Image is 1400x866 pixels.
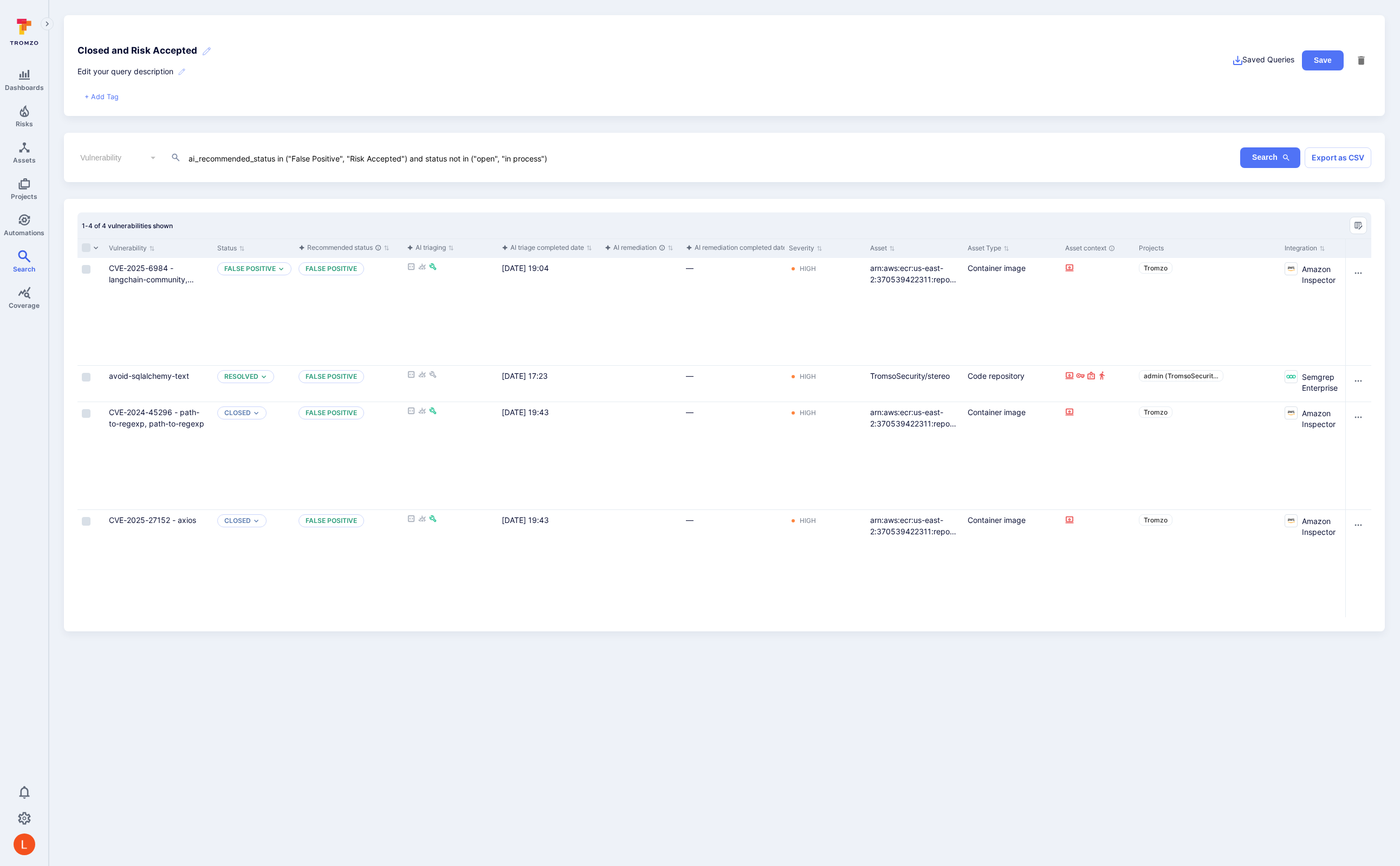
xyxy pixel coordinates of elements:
button: Sort by Asset Type [968,244,1009,253]
div: Cell for aiCtx [403,510,497,617]
a: CVE-2024-45296 - path-to-regexp, path-to-regexp [109,408,204,428]
button: Sort by function(){return k.createElement(hN.A,{direction:"row",alignItems:"center",gap:4},k.crea... [407,243,454,252]
a: avoid-sqlalchemy-text [109,371,189,380]
div: Cell for [1345,510,1371,617]
div: Not exploitable [418,370,426,382]
img: ACg8ocL1zoaGYHINvVelaXD2wTMKGlaFbOiGNlSQVKsddkbQKplo=s96-c [14,833,35,855]
div: Cell for Asset Type [963,510,1061,617]
div: Fixable [429,406,437,418]
div: Not reachable [407,406,416,418]
span: Select row [82,373,90,382]
button: Sort by Severity [789,244,822,253]
button: Row actions menu [1350,409,1367,426]
a: arn:aws:ecr:us-east-2:370539422311:repository/polaris/broker-client/sha256:cbcd906a0463298f9f6151... [870,515,959,593]
button: Manage columns [1350,217,1367,234]
div: Cell for aiCtx.triageStatus [294,258,403,365]
div: — [686,514,780,526]
div: Cell for Status [213,510,294,617]
button: Sort by Vulnerability [109,244,155,253]
div: Cell for selection [77,366,105,402]
div: Cell for Severity [785,402,866,509]
p: False positive [299,514,364,527]
button: Row actions menu [1350,516,1367,534]
div: Cell for Severity [785,510,866,617]
button: Sort by Asset [870,244,895,253]
button: Sort by function(){return k.createElement(hN.A,{direction:"row",alignItems:"center",gap:4},k.crea... [686,243,795,252]
div: Cell for Projects [1135,258,1280,365]
a: CVE-2025-27152 - axios [109,515,196,525]
a: TromsoSecurity/stereo [870,371,950,380]
div: Cell for Asset Type [963,258,1061,365]
div: Code repository [968,370,1057,382]
div: Cell for aiCtx.remediationStatus [600,258,682,365]
a: arn:aws:ecr:us-east-2:370539422311:repository/polaris/broker-client/sha256:cbcd906a0463298f9f6151... [870,408,959,485]
div: Cell for Status [213,258,294,365]
span: admin (TromsoSecurit … [1144,372,1218,380]
span: Amazon Inspector [1302,406,1357,430]
div: Cell for aiCtx.remediationStatus [600,510,682,617]
div: Cell for Asset context [1061,366,1135,402]
div: Lukas Šalkauskas [14,833,35,855]
div: — [686,406,780,418]
span: 1-4 of 4 vulnerabilities shown [82,222,173,230]
a: CVE-2025-6984 - langchain-community, langchain-community [109,263,194,295]
div: Not reachable [407,514,416,526]
button: Sort by function(){return k.createElement(hN.A,{direction:"row",alignItems:"center",gap:4},k.crea... [299,243,390,252]
div: [DATE] 19:43 [502,406,596,418]
p: False positive [299,406,364,419]
button: Expand dropdown [278,266,284,272]
div: Cell for Vulnerability [105,366,213,402]
div: — [686,370,780,382]
div: Cell for Status [213,366,294,402]
p: False positive [299,370,364,383]
p: False positive [224,264,276,273]
button: Expand dropdown [253,518,260,524]
div: Cell for selection [77,258,105,365]
span: Dashboards [5,83,44,92]
div: Cell for Integration [1280,258,1362,365]
span: Select row [82,517,90,526]
button: Sort by Status [217,244,245,253]
a: Tromzo [1139,514,1172,526]
div: Cell for Vulnerability [105,510,213,617]
div: Cell for Asset [866,510,963,617]
button: Closed [224,516,251,525]
div: Cell for Severity [785,366,866,402]
a: Tromzo [1139,406,1172,418]
div: High [800,372,816,381]
div: Automatically discovered context associated with the asset [1109,245,1115,251]
div: Cell for aiCtx [403,258,497,365]
span: Projects [11,192,37,201]
div: Cell for aiCtx.remediationStatus [600,402,682,509]
div: Cell for Status [213,402,294,509]
p: False positive [299,262,364,275]
span: Tromzo [1144,264,1168,272]
div: [DATE] 19:04 [502,262,596,274]
span: Amazon Inspector [1302,514,1357,538]
span: Automations [4,229,44,237]
div: Asset context [1065,243,1130,253]
div: Cell for Asset [866,402,963,509]
span: Semgrep Enterprise [1302,370,1357,393]
div: Container image [968,406,1057,418]
span: Coverage [9,301,40,309]
textarea: ai_recommended_status in ("False Positive", "Risk Accepted") and status not in ("open", "in proce... [187,152,983,164]
div: Fixable [429,262,437,274]
button: Row actions menu [1350,372,1367,390]
div: Not exploitable [418,514,426,526]
input: Select basic entity [78,152,141,163]
div: Recommended status [299,242,381,253]
div: Cell for aiCtx.triageStatus [294,366,403,402]
button: Closed [224,409,251,417]
div: Cell for aiCtx.triageFinishedAt [497,258,600,365]
div: High [800,409,816,417]
div: Cell for [1345,402,1371,509]
span: Tromzo [1144,408,1168,416]
span: Amazon Inspector [1302,262,1357,286]
div: Cell for Asset context [1061,402,1135,509]
div: Cell for Asset Type [963,402,1061,509]
div: Cell for aiCtx.triageStatus [294,510,403,617]
div: Not reachable [407,262,416,274]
